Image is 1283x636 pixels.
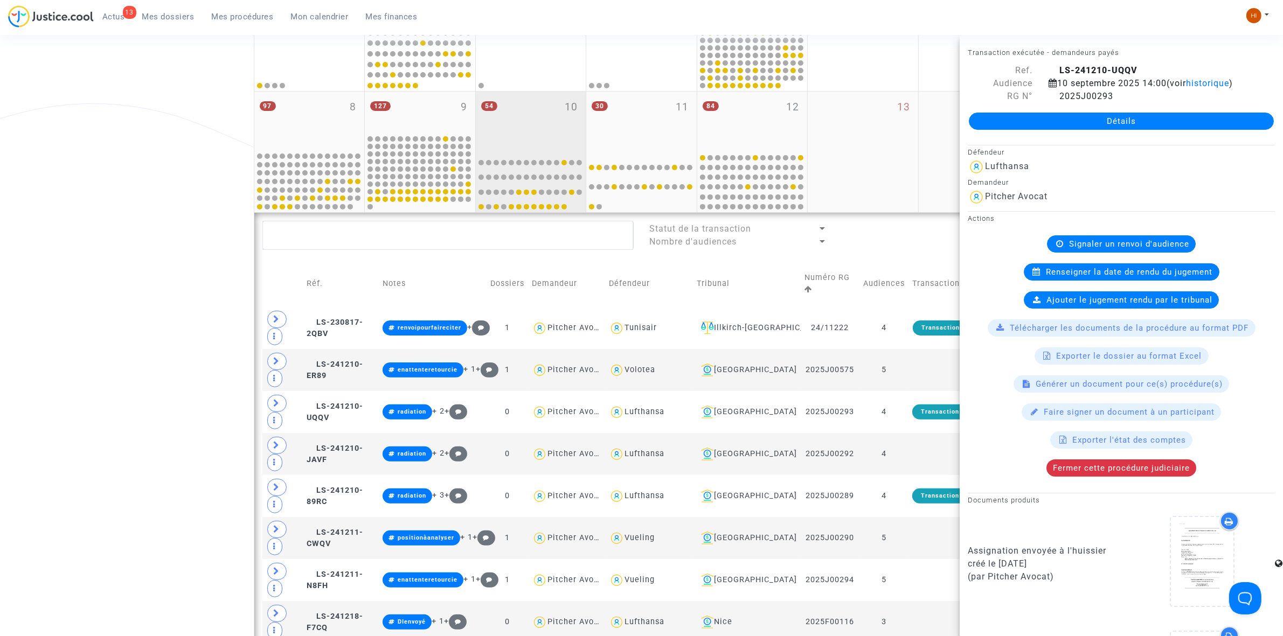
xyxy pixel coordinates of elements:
span: Ajouter le jugement rendu par le tribunal [1046,295,1212,305]
div: [GEOGRAPHIC_DATA] [697,448,797,460]
span: Exporter le dossier au format Excel [1057,351,1202,361]
span: Télécharger les documents de la procédure au format PDF [1010,323,1249,333]
img: icon-user.svg [532,614,547,630]
img: icon-user.svg [609,614,625,630]
span: Mes procédures [212,12,274,22]
img: icon-user.svg [532,572,547,588]
span: Mes dossiers [142,12,195,22]
td: 2025J00289 [801,475,859,517]
span: + [445,491,468,500]
span: 13 [897,100,910,115]
span: + [444,617,467,626]
td: Numéro RG [801,261,859,307]
span: 30 [592,101,608,111]
span: radiation [398,492,426,499]
span: (voir ) [1167,78,1233,88]
div: [GEOGRAPHIC_DATA] [697,532,797,544]
td: Tribunal [693,261,801,307]
img: icon-user.svg [609,530,625,546]
div: vendredi septembre 12, 84 events, click to expand [697,92,808,150]
img: icon-user.svg [609,404,625,420]
div: Pitcher Avocat [547,323,607,332]
span: 127 [370,101,391,111]
a: 13Actus [94,9,134,25]
td: Notes [379,261,487,307]
td: 2025J00292 [801,433,859,475]
img: icon-banque.svg [701,616,714,628]
a: Mes finances [357,9,426,25]
img: icon-user.svg [968,158,985,176]
span: Exporter l'état des comptes [1072,435,1186,445]
span: + 3 [432,491,445,500]
span: 12 [786,100,799,115]
div: Audience [960,77,1041,90]
span: Signaler un renvoi d'audience [1069,239,1189,249]
td: 1 [487,559,528,601]
div: Vueling [625,533,655,542]
span: LS-241210-ER89 [307,360,363,381]
td: 0 [487,475,528,517]
div: Nice [697,616,797,628]
div: Pitcher Avocat [547,617,607,626]
span: 84 [703,101,719,111]
span: Statut de la transaction [650,223,752,234]
iframe: Help Scout Beacon - Open [1229,582,1261,614]
span: + 2 [432,407,445,416]
div: Volotea [625,365,655,374]
small: Transaction exécutée - demandeurs payés [968,48,1119,57]
span: + [476,575,499,584]
span: + 1 [432,617,444,626]
td: 24/11222 [801,307,859,349]
span: LS-230817-2QBV [307,318,363,339]
img: icon-faciliter-sm.svg [701,322,714,334]
div: Pitcher Avocat [547,407,607,416]
span: 97 [260,101,276,111]
div: Lufthansa [625,449,664,458]
div: Lufthansa [625,617,664,626]
small: Défendeur [968,148,1004,156]
td: 1 [487,307,528,349]
img: icon-user.svg [532,488,547,504]
img: icon-banque.svg [701,406,714,418]
img: icon-banque.svg [701,490,714,502]
div: Lufthansa [985,161,1029,171]
span: + 1 [463,575,476,584]
span: + [445,407,468,416]
td: 4 [859,433,908,475]
div: RG N° [960,90,1041,103]
img: icon-banque.svg [701,532,714,544]
td: 0 [487,433,528,475]
span: Actus [102,12,125,22]
img: icon-user.svg [532,404,547,420]
div: Pitcher Avocat [547,533,607,542]
img: icon-user.svg [609,320,625,336]
div: Assignation envoyée à l'huissier [968,544,1113,557]
div: [GEOGRAPHIC_DATA] [697,364,797,376]
div: Pitcher Avocat [547,365,607,374]
span: enattenteretourcie [398,366,457,373]
img: jc-logo.svg [8,5,94,27]
td: 2025J00290 [801,517,859,559]
a: Mon calendrier [282,9,357,25]
a: Détails [969,113,1274,130]
span: + 1 [460,533,473,542]
div: Ref. [960,64,1041,77]
span: Générer un document pour ce(s) procédure(s) [1036,379,1223,389]
small: Documents produits [968,496,1040,504]
span: 2025J00293 [1049,91,1113,101]
small: Actions [968,214,995,222]
a: Mes procédures [203,9,282,25]
div: Transaction exécutée [912,488,998,504]
td: 5 [859,559,908,601]
div: Transaction exécutée [912,404,998,420]
span: + 2 [432,449,445,458]
td: 4 [859,307,908,349]
td: Transaction [908,261,1002,307]
span: radiation [398,450,426,457]
div: 13 [123,6,136,19]
span: 54 [481,101,497,111]
img: icon-user.svg [609,488,625,504]
td: Dossiers [487,261,528,307]
span: + 1 [463,365,476,374]
div: Transaction terminée [913,320,998,336]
